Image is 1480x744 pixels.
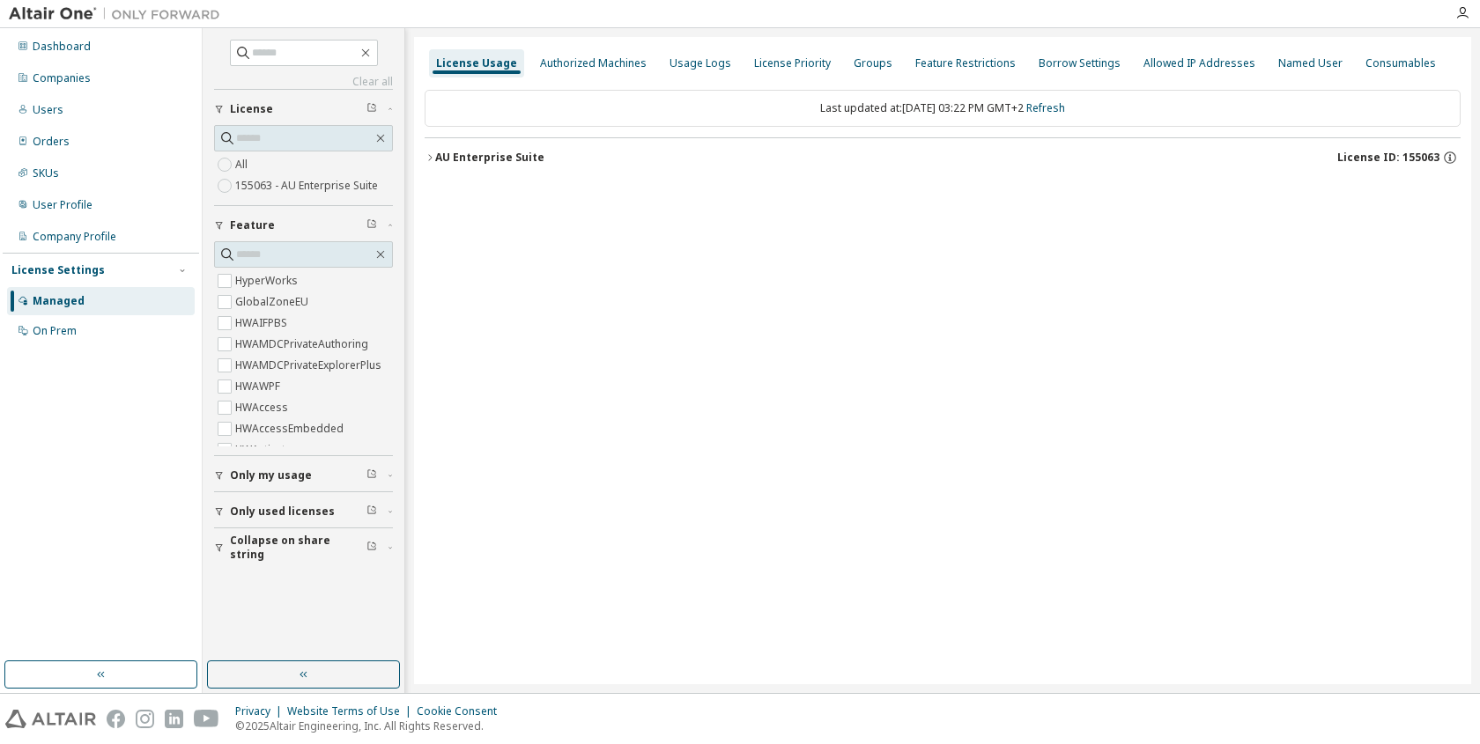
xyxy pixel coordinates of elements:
[235,439,295,460] label: HWActivate
[230,534,366,562] span: Collapse on share string
[33,71,91,85] div: Companies
[33,135,70,149] div: Orders
[366,468,377,482] span: Clear filter
[235,397,292,418] label: HWAccess
[1143,56,1255,70] div: Allowed IP Addresses
[435,151,544,165] div: AU Enterprise Suite
[165,710,183,728] img: linkedin.svg
[214,75,393,89] a: Clear all
[230,102,273,116] span: License
[1365,56,1436,70] div: Consumables
[33,294,85,308] div: Managed
[754,56,831,70] div: License Priority
[235,313,291,334] label: HWAIFPBS
[366,102,377,116] span: Clear filter
[235,291,312,313] label: GlobalZoneEU
[194,710,219,728] img: youtube.svg
[230,505,335,519] span: Only used licenses
[33,40,91,54] div: Dashboard
[136,710,154,728] img: instagram.svg
[436,56,517,70] div: License Usage
[235,175,381,196] label: 155063 - AU Enterprise Suite
[1278,56,1343,70] div: Named User
[235,154,251,175] label: All
[235,718,507,733] p: © 2025 Altair Engineering, Inc. All Rights Reserved.
[915,56,1016,70] div: Feature Restrictions
[425,138,1461,177] button: AU Enterprise SuiteLicense ID: 155063
[425,90,1461,127] div: Last updated at: [DATE] 03:22 PM GMT+2
[540,56,647,70] div: Authorized Machines
[214,456,393,495] button: Only my usage
[33,324,77,338] div: On Prem
[854,56,892,70] div: Groups
[235,704,287,718] div: Privacy
[33,230,116,244] div: Company Profile
[235,355,385,376] label: HWAMDCPrivateExplorerPlus
[366,541,377,555] span: Clear filter
[366,505,377,519] span: Clear filter
[214,90,393,129] button: License
[1337,151,1439,165] span: License ID: 155063
[33,103,63,117] div: Users
[366,218,377,232] span: Clear filter
[9,5,229,23] img: Altair One
[33,198,92,212] div: User Profile
[214,528,393,567] button: Collapse on share string
[230,468,312,482] span: Only my usage
[417,704,507,718] div: Cookie Consent
[33,166,59,180] div: SKUs
[670,56,731,70] div: Usage Logs
[214,206,393,245] button: Feature
[1039,56,1121,70] div: Borrow Settings
[5,710,96,728] img: altair_logo.svg
[235,270,301,291] label: HyperWorks
[11,263,105,277] div: License Settings
[235,334,372,355] label: HWAMDCPrivateAuthoring
[235,376,284,397] label: HWAWPF
[1026,100,1065,115] a: Refresh
[230,218,275,232] span: Feature
[235,418,347,439] label: HWAccessEmbedded
[214,492,393,531] button: Only used licenses
[107,710,125,728] img: facebook.svg
[287,704,417,718] div: Website Terms of Use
